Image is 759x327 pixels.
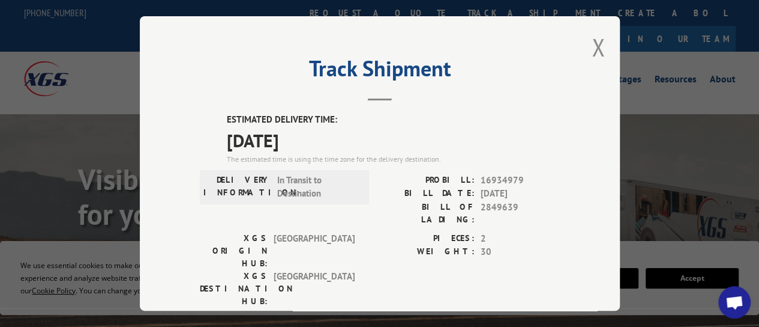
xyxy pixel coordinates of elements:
[227,154,560,165] div: The estimated time is using the time zone for the delivery destination.
[380,187,475,201] label: BILL DATE:
[380,174,475,188] label: PROBILL:
[200,270,268,308] label: XGS DESTINATION HUB:
[380,232,475,246] label: PIECES:
[200,232,268,270] label: XGS ORIGIN HUB:
[227,127,560,154] span: [DATE]
[274,270,355,308] span: [GEOGRAPHIC_DATA]
[481,187,560,201] span: [DATE]
[481,201,560,226] span: 2849639
[277,174,358,201] span: In Transit to Destination
[203,174,271,201] label: DELIVERY INFORMATION:
[274,232,355,270] span: [GEOGRAPHIC_DATA]
[718,286,751,319] div: Open chat
[380,201,475,226] label: BILL OF LADING:
[227,113,560,127] label: ESTIMATED DELIVERY TIME:
[200,60,560,83] h2: Track Shipment
[481,174,560,188] span: 16934979
[592,31,605,63] button: Close modal
[481,245,560,259] span: 30
[481,232,560,246] span: 2
[380,245,475,259] label: WEIGHT:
